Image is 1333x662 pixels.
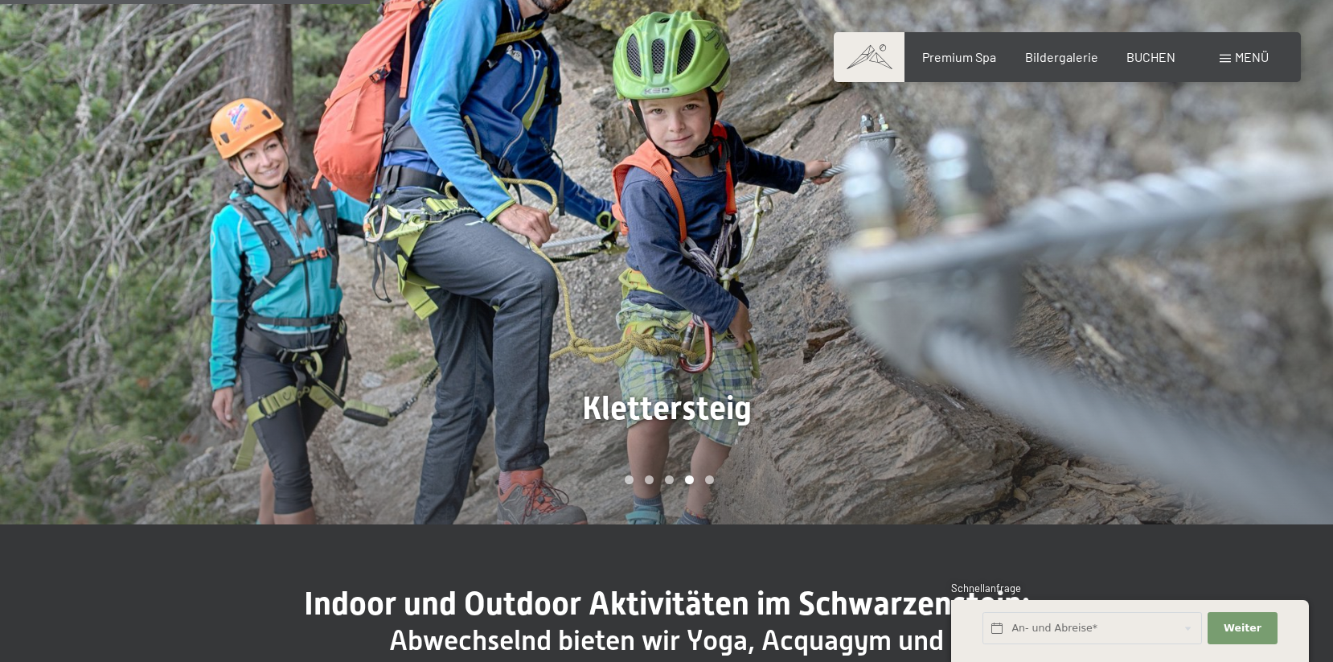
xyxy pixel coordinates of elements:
div: Carousel Page 3 [665,475,674,484]
span: Schnellanfrage [951,582,1021,594]
div: Carousel Pagination [619,475,714,484]
a: Premium Spa [922,49,996,64]
span: Indoor und Outdoor Aktivitäten im Schwarzenstein: [304,585,1030,623]
div: Carousel Page 4 (Current Slide) [685,475,694,484]
div: Carousel Page 1 [625,475,634,484]
button: Weiter [1208,612,1277,645]
span: Menü [1235,49,1269,64]
div: Carousel Page 5 [705,475,714,484]
a: BUCHEN [1126,49,1175,64]
a: Bildergalerie [1025,49,1098,64]
div: Carousel Page 2 [645,475,654,484]
span: Weiter [1224,621,1261,635]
